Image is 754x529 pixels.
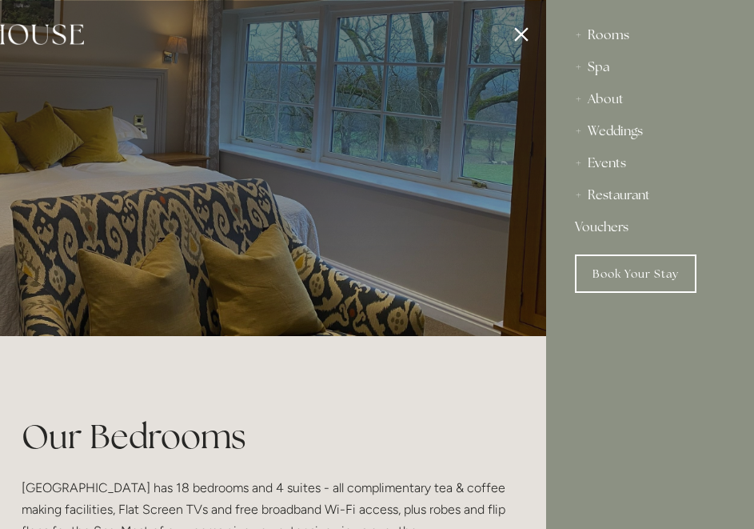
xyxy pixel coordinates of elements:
[575,115,725,147] div: Weddings
[575,211,725,243] a: Vouchers
[575,147,725,179] div: Events
[575,179,725,211] div: Restaurant
[575,83,725,115] div: About
[575,51,725,83] div: Spa
[575,19,725,51] div: Rooms
[575,254,696,293] a: Book Your Stay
